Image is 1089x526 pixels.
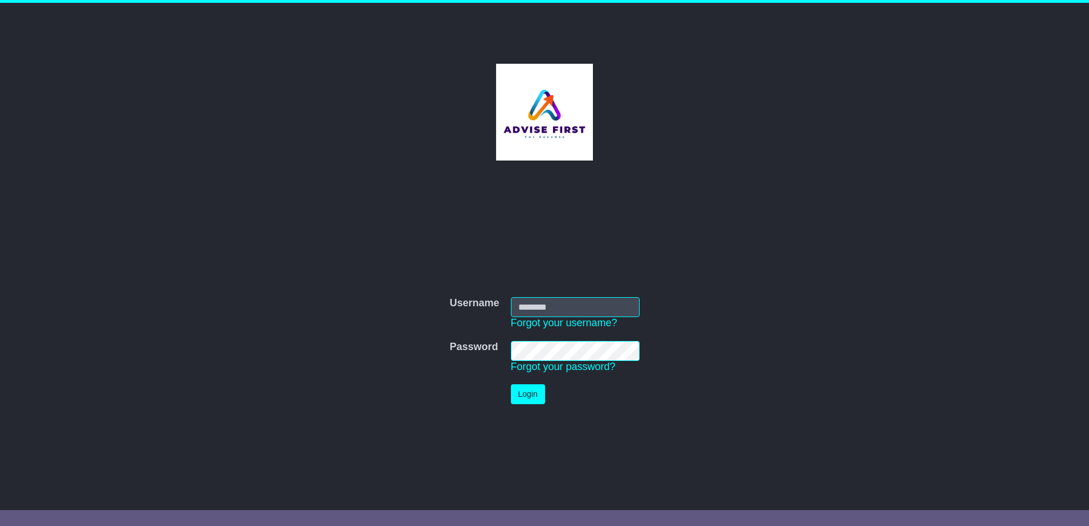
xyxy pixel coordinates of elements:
[449,341,498,354] label: Password
[496,64,593,161] img: Aspera Group Pty Ltd
[511,384,545,404] button: Login
[449,297,499,310] label: Username
[511,361,616,372] a: Forgot your password?
[511,317,617,328] a: Forgot your username?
